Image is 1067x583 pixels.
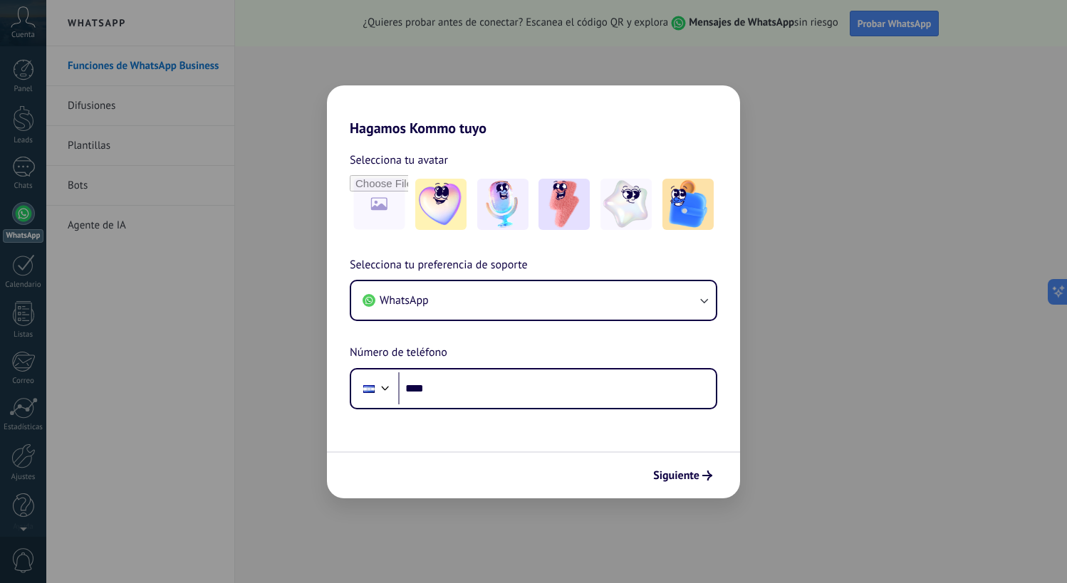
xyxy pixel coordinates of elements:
span: Selecciona tu preferencia de soporte [350,256,528,275]
h2: Hagamos Kommo tuyo [327,85,740,137]
span: WhatsApp [380,293,429,308]
img: -3.jpeg [538,179,590,230]
img: -5.jpeg [662,179,714,230]
span: Siguiente [653,471,699,480]
span: Número de teléfono [350,344,447,362]
button: Siguiente [647,463,719,488]
button: WhatsApp [351,281,716,320]
span: Selecciona tu avatar [350,151,448,169]
div: Honduras: + 504 [355,374,382,404]
img: -2.jpeg [477,179,529,230]
img: -1.jpeg [415,179,467,230]
img: -4.jpeg [600,179,652,230]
